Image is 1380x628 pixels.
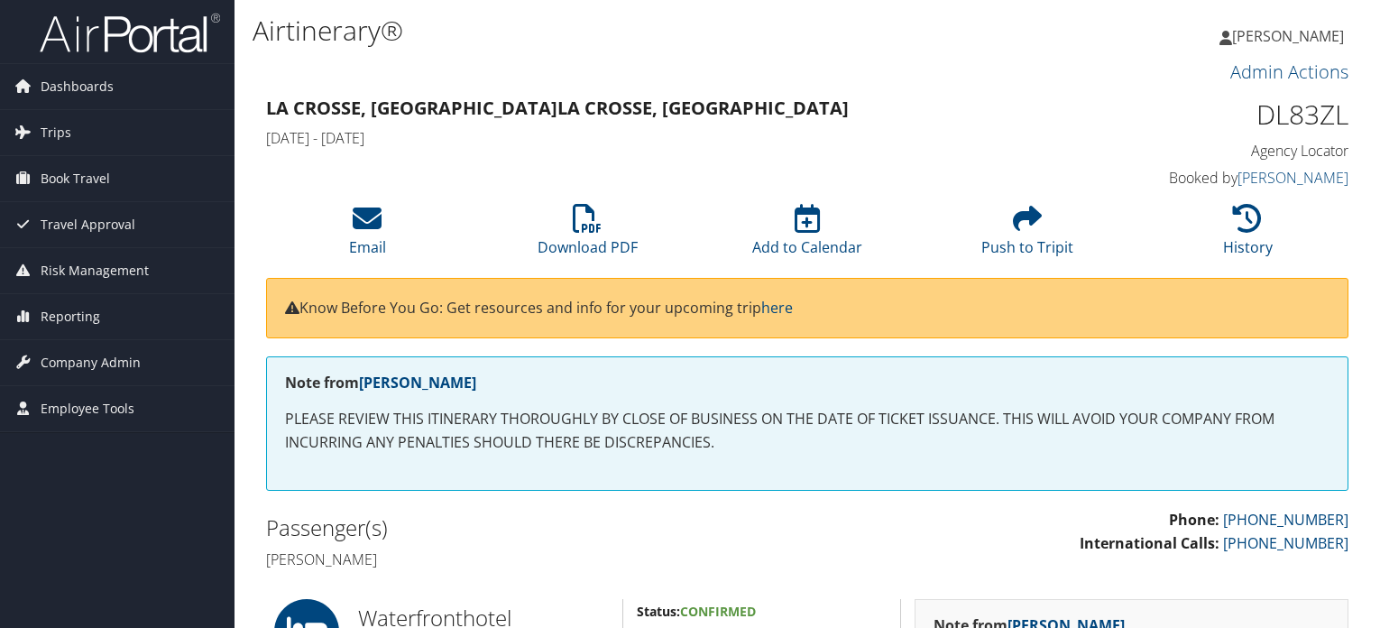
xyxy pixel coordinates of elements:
[41,202,135,247] span: Travel Approval
[359,373,476,392] a: [PERSON_NAME]
[285,408,1329,454] p: PLEASE REVIEW THIS ITINERARY THOROUGHLY BY CLOSE OF BUSINESS ON THE DATE OF TICKET ISSUANCE. THIS...
[1099,141,1349,161] h4: Agency Locator
[761,298,793,318] a: here
[1080,533,1219,553] strong: International Calls:
[285,373,476,392] strong: Note from
[1223,214,1273,257] a: History
[680,603,756,620] span: Confirmed
[253,12,992,50] h1: Airtinerary®
[1223,533,1348,553] a: [PHONE_NUMBER]
[1099,96,1349,134] h1: DL83ZL
[1237,168,1348,188] a: [PERSON_NAME]
[981,214,1073,257] a: Push to Tripit
[41,248,149,293] span: Risk Management
[41,64,114,109] span: Dashboards
[1232,26,1344,46] span: [PERSON_NAME]
[1099,168,1349,188] h4: Booked by
[1169,510,1219,530] strong: Phone:
[752,214,862,257] a: Add to Calendar
[41,294,100,339] span: Reporting
[285,297,1329,320] p: Know Before You Go: Get resources and info for your upcoming trip
[266,128,1072,148] h4: [DATE] - [DATE]
[41,156,110,201] span: Book Travel
[538,214,638,257] a: Download PDF
[266,96,849,120] strong: La Crosse, [GEOGRAPHIC_DATA] La Crosse, [GEOGRAPHIC_DATA]
[40,12,220,54] img: airportal-logo.png
[637,603,680,620] strong: Status:
[266,549,794,569] h4: [PERSON_NAME]
[41,340,141,385] span: Company Admin
[266,513,794,543] h2: Passenger(s)
[349,214,386,257] a: Email
[1230,60,1348,84] a: Admin Actions
[41,386,134,431] span: Employee Tools
[1223,510,1348,530] a: [PHONE_NUMBER]
[41,110,71,155] span: Trips
[1219,9,1362,63] a: [PERSON_NAME]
